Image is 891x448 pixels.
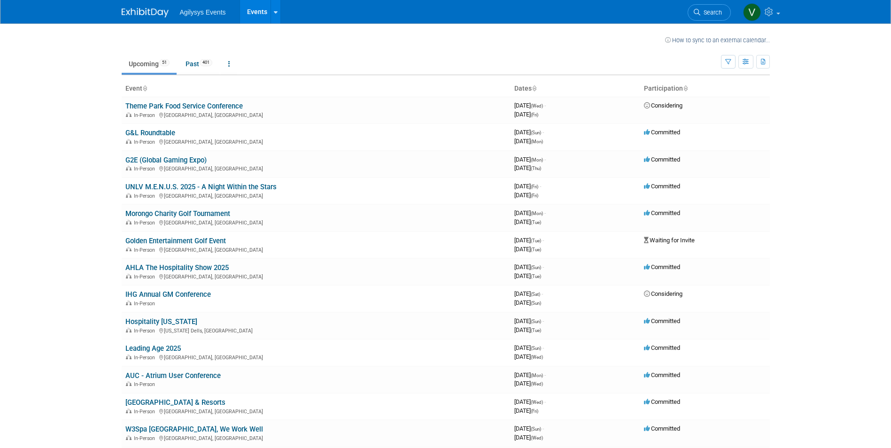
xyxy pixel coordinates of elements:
[514,156,546,163] span: [DATE]
[531,292,540,297] span: (Sat)
[125,209,230,218] a: Morongo Charity Golf Tournament
[178,55,219,73] a: Past401
[514,272,541,279] span: [DATE]
[126,112,132,117] img: In-Person Event
[531,139,543,144] span: (Mon)
[126,435,132,440] img: In-Person Event
[125,371,221,380] a: AUC - Atrium User Conference
[531,409,538,414] span: (Fri)
[544,398,546,405] span: -
[644,263,680,270] span: Committed
[125,183,277,191] a: UNLV M.E.N.U.S. 2025 - A Night Within the Stars
[125,326,507,334] div: [US_STATE] Dells, [GEOGRAPHIC_DATA]
[125,263,229,272] a: AHLA The Hospitality Show 2025
[126,220,132,224] img: In-Person Event
[544,371,546,378] span: -
[514,425,544,432] span: [DATE]
[700,9,722,16] span: Search
[531,355,543,360] span: (Wed)
[514,246,541,253] span: [DATE]
[542,290,543,297] span: -
[514,290,543,297] span: [DATE]
[644,237,695,244] span: Waiting for Invite
[125,353,507,361] div: [GEOGRAPHIC_DATA], [GEOGRAPHIC_DATA]
[126,166,132,170] img: In-Person Event
[542,344,544,351] span: -
[514,434,543,441] span: [DATE]
[126,247,132,252] img: In-Person Event
[134,328,158,334] span: In-Person
[531,103,543,108] span: (Wed)
[134,112,158,118] span: In-Person
[531,130,541,135] span: (Sun)
[142,85,147,92] a: Sort by Event Name
[514,398,546,405] span: [DATE]
[644,290,682,297] span: Considering
[122,81,511,97] th: Event
[126,355,132,359] img: In-Person Event
[514,407,538,414] span: [DATE]
[531,265,541,270] span: (Sun)
[644,102,682,109] span: Considering
[514,353,543,360] span: [DATE]
[134,381,158,387] span: In-Person
[514,192,538,199] span: [DATE]
[531,220,541,225] span: (Tue)
[125,272,507,280] div: [GEOGRAPHIC_DATA], [GEOGRAPHIC_DATA]
[126,301,132,305] img: In-Person Event
[544,156,546,163] span: -
[644,344,680,351] span: Committed
[511,81,640,97] th: Dates
[531,274,541,279] span: (Tue)
[514,344,544,351] span: [DATE]
[531,426,541,432] span: (Sun)
[743,3,761,21] img: Victoria Telesco
[125,434,507,441] div: [GEOGRAPHIC_DATA], [GEOGRAPHIC_DATA]
[125,164,507,172] div: [GEOGRAPHIC_DATA], [GEOGRAPHIC_DATA]
[125,218,507,226] div: [GEOGRAPHIC_DATA], [GEOGRAPHIC_DATA]
[180,8,226,16] span: Agilysys Events
[542,425,544,432] span: -
[159,59,170,66] span: 51
[134,409,158,415] span: In-Person
[514,326,541,333] span: [DATE]
[125,237,226,245] a: Golden Entertainment Golf Event
[134,274,158,280] span: In-Person
[531,373,543,378] span: (Mon)
[531,184,538,189] span: (Fri)
[514,371,546,378] span: [DATE]
[531,238,541,243] span: (Tue)
[125,290,211,299] a: IHG Annual GM Conference
[531,301,541,306] span: (Sun)
[125,398,225,407] a: [GEOGRAPHIC_DATA] & Resorts
[644,183,680,190] span: Committed
[640,81,770,97] th: Participation
[644,398,680,405] span: Committed
[122,8,169,17] img: ExhibitDay
[125,246,507,253] div: [GEOGRAPHIC_DATA], [GEOGRAPHIC_DATA]
[126,381,132,386] img: In-Person Event
[125,156,207,164] a: G2E (Global Gaming Expo)
[542,263,544,270] span: -
[531,112,538,117] span: (Fri)
[540,183,541,190] span: -
[531,211,543,216] span: (Mon)
[134,435,158,441] span: In-Person
[514,102,546,109] span: [DATE]
[134,220,158,226] span: In-Person
[644,156,680,163] span: Committed
[544,209,546,216] span: -
[531,157,543,162] span: (Mon)
[200,59,212,66] span: 401
[514,129,544,136] span: [DATE]
[514,218,541,225] span: [DATE]
[644,209,680,216] span: Committed
[126,328,132,332] img: In-Person Event
[126,193,132,198] img: In-Person Event
[532,85,536,92] a: Sort by Start Date
[122,55,177,73] a: Upcoming51
[542,317,544,324] span: -
[514,263,544,270] span: [DATE]
[665,37,770,44] a: How to sync to an external calendar...
[126,139,132,144] img: In-Person Event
